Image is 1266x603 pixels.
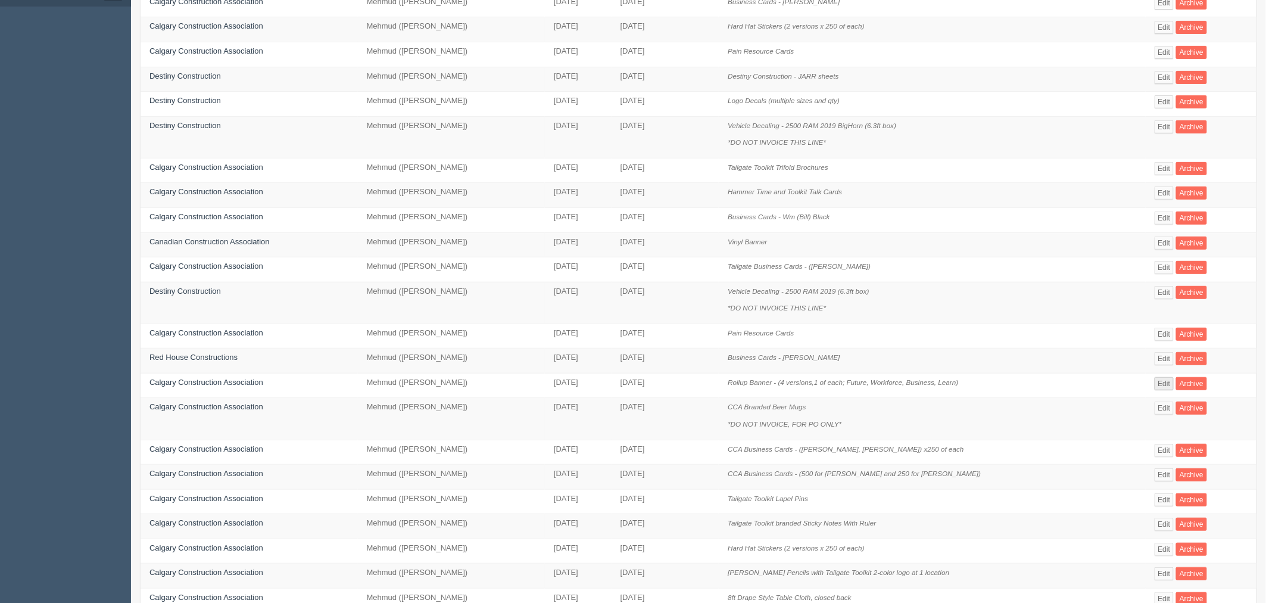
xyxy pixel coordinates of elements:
a: Calgary Construction Association [149,262,263,271]
a: Edit [1155,237,1174,250]
td: Mehmud ([PERSON_NAME]) [358,440,545,465]
a: Archive [1176,120,1207,133]
td: [DATE] [612,282,719,324]
a: Edit [1155,46,1174,59]
a: Archive [1176,187,1207,200]
a: Archive [1176,444,1207,457]
td: [DATE] [545,232,612,257]
a: Archive [1176,328,1207,341]
a: Archive [1176,21,1207,34]
a: Calgary Construction Association [149,402,263,411]
a: Calgary Construction Association [149,593,263,602]
td: [DATE] [545,257,612,282]
td: [DATE] [545,282,612,324]
td: Mehmud ([PERSON_NAME]) [358,67,545,92]
i: Destiny Construction - JARR sheets [728,72,838,80]
td: [DATE] [545,42,612,67]
i: Vinyl Banner [728,238,767,245]
td: [DATE] [545,17,612,42]
td: [DATE] [545,349,612,374]
td: [DATE] [545,158,612,183]
a: Archive [1176,468,1207,481]
a: Archive [1176,286,1207,299]
td: [DATE] [545,116,612,158]
td: [DATE] [612,158,719,183]
td: [DATE] [545,373,612,398]
td: [DATE] [545,440,612,465]
a: Red House Constructions [149,353,238,362]
td: [DATE] [612,324,719,349]
a: Archive [1176,46,1207,59]
td: Mehmud ([PERSON_NAME]) [358,116,545,158]
a: Edit [1155,261,1174,274]
td: [DATE] [545,183,612,208]
td: Mehmud ([PERSON_NAME]) [358,324,545,349]
a: Edit [1155,328,1174,341]
td: Mehmud ([PERSON_NAME]) [358,539,545,564]
td: [DATE] [612,183,719,208]
a: Calgary Construction Association [149,469,263,478]
i: Business Cards - [PERSON_NAME] [728,353,840,361]
i: CCA Branded Beer Mugs [728,403,806,411]
td: [DATE] [612,349,719,374]
a: Edit [1155,71,1174,84]
a: Edit [1155,543,1174,556]
a: Edit [1155,286,1174,299]
i: Pain Resource Cards [728,329,794,337]
i: Tailgate Toolkit branded Sticky Notes With Ruler [728,519,876,527]
td: [DATE] [545,324,612,349]
td: [DATE] [545,92,612,117]
a: Archive [1176,567,1207,580]
td: Mehmud ([PERSON_NAME]) [358,514,545,539]
a: Edit [1155,567,1174,580]
td: Mehmud ([PERSON_NAME]) [358,282,545,324]
i: CCA Business Cards - (500 for [PERSON_NAME] and 250 for [PERSON_NAME]) [728,470,981,477]
a: Calgary Construction Association [149,163,263,172]
td: [DATE] [612,440,719,465]
a: Calgary Construction Association [149,328,263,337]
td: Mehmud ([PERSON_NAME]) [358,489,545,514]
a: Archive [1176,493,1207,506]
i: Tailgate Business Cards - ([PERSON_NAME]) [728,262,871,270]
td: Mehmud ([PERSON_NAME]) [358,398,545,440]
i: Pain Resource Cards [728,47,794,55]
i: Hard Hat Stickers (2 versions x 250 of each) [728,544,864,552]
a: Calgary Construction Association [149,21,263,30]
a: Calgary Construction Association [149,518,263,527]
td: Mehmud ([PERSON_NAME]) [358,257,545,282]
a: Archive [1176,71,1207,84]
td: [DATE] [612,489,719,514]
a: Destiny Construction [149,72,221,80]
td: [DATE] [545,564,612,589]
td: [DATE] [545,489,612,514]
a: Edit [1155,120,1174,133]
a: Archive [1176,212,1207,225]
td: [DATE] [612,539,719,564]
td: [DATE] [612,67,719,92]
td: [DATE] [545,465,612,490]
i: *DO NOT INVOICE THIS LINE* [728,304,826,312]
td: [DATE] [545,67,612,92]
i: Vehicle Decaling - 2500 RAM 2019 BigHorn (6.3ft box) [728,122,896,129]
a: Calgary Construction Association [149,378,263,387]
a: Edit [1155,352,1174,365]
a: Edit [1155,493,1174,506]
i: *DO NOT INVOICE, FOR PO ONLY* [728,420,841,428]
a: Calgary Construction Association [149,46,263,55]
i: 8ft Drape Style Table Cloth, closed back [728,593,851,601]
td: Mehmud ([PERSON_NAME]) [358,465,545,490]
a: Archive [1176,377,1207,390]
a: Edit [1155,95,1174,108]
td: Mehmud ([PERSON_NAME]) [358,158,545,183]
a: Archive [1176,237,1207,250]
td: Mehmud ([PERSON_NAME]) [358,232,545,257]
td: [DATE] [612,257,719,282]
i: Hard Hat Stickers (2 versions x 250 of each) [728,22,864,30]
td: Mehmud ([PERSON_NAME]) [358,373,545,398]
td: Mehmud ([PERSON_NAME]) [358,42,545,67]
a: Calgary Construction Association [149,543,263,552]
a: Calgary Construction Association [149,212,263,221]
a: Edit [1155,518,1174,531]
a: Calgary Construction Association [149,494,263,503]
i: Tailgate Toolkit Trifold Brochures [728,163,828,171]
